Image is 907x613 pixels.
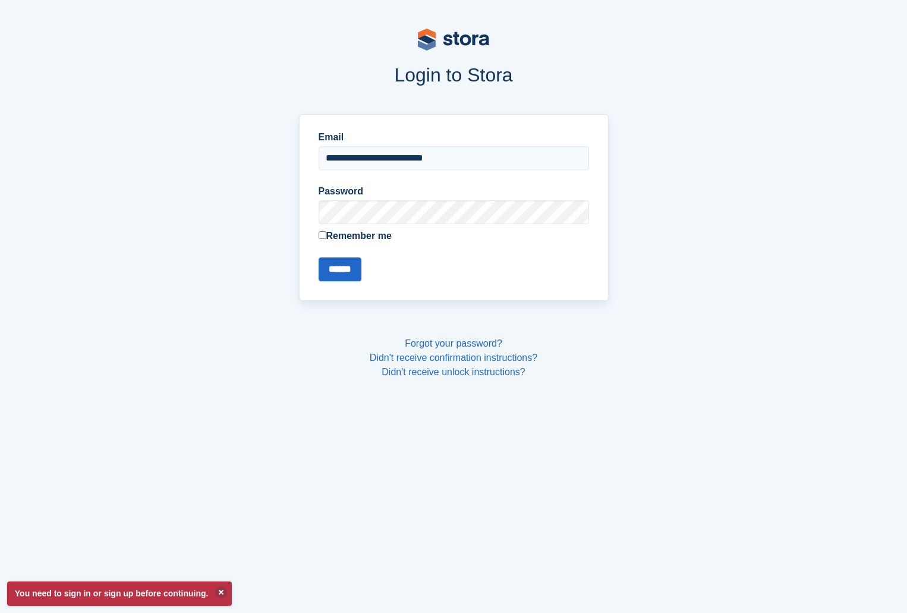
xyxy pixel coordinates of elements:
label: Email [319,130,589,144]
label: Remember me [319,229,589,243]
p: You need to sign in or sign up before continuing. [7,581,232,606]
a: Forgot your password? [405,338,502,348]
input: Remember me [319,231,326,239]
a: Didn't receive unlock instructions? [382,367,525,377]
label: Password [319,184,589,199]
img: stora-logo-53a41332b3708ae10de48c4981b4e9114cc0af31d8433b30ea865607fb682f29.svg [418,29,489,51]
h1: Login to Stora [72,64,835,86]
a: Didn't receive confirmation instructions? [370,353,537,363]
